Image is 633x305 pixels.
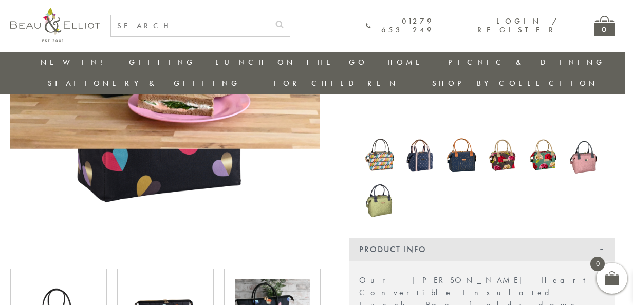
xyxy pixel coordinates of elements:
img: logo [10,8,100,42]
a: Lunch On The Go [215,57,367,67]
a: 01279 653 249 [366,17,434,35]
a: Picnic & Dining [448,57,605,67]
a: 0 [594,16,615,36]
a: Gifting [129,57,196,67]
a: Stationery & Gifting [48,78,240,88]
span: 0 [590,257,605,271]
a: Login / Register [477,16,558,35]
a: Home [387,57,429,67]
input: SEARCH [111,15,269,36]
a: New in! [41,57,109,67]
a: For Children [274,78,399,88]
a: Shop by collection [432,78,598,88]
